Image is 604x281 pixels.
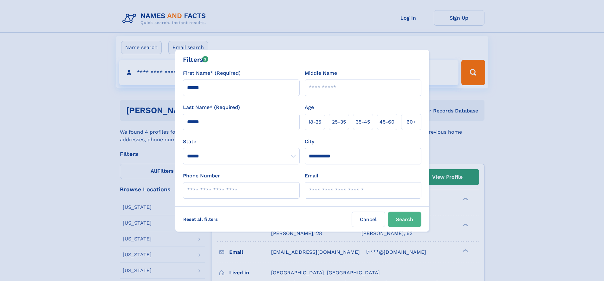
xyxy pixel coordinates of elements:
[183,138,300,145] label: State
[356,118,370,126] span: 35‑45
[305,172,318,180] label: Email
[388,212,421,227] button: Search
[183,55,209,64] div: Filters
[305,138,314,145] label: City
[305,104,314,111] label: Age
[183,172,220,180] label: Phone Number
[308,118,321,126] span: 18‑25
[305,69,337,77] label: Middle Name
[183,69,241,77] label: First Name* (Required)
[332,118,346,126] span: 25‑35
[179,212,222,227] label: Reset all filters
[380,118,394,126] span: 45‑60
[352,212,385,227] label: Cancel
[406,118,416,126] span: 60+
[183,104,240,111] label: Last Name* (Required)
